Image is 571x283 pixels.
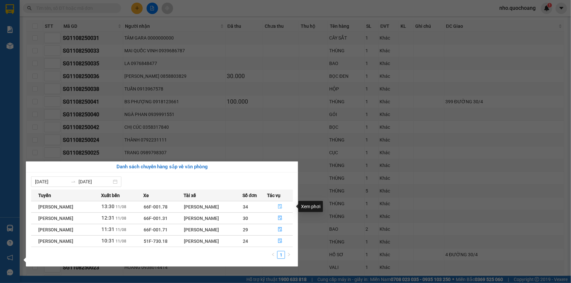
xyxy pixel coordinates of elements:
div: Danh sách chuyến hàng sắp về văn phòng [31,163,293,171]
span: to [71,179,76,184]
span: 24 [243,239,248,244]
span: [PERSON_NAME] [38,204,73,209]
span: 34 [243,204,248,209]
span: Số đơn [242,192,257,199]
span: 66F-001.78 [144,204,168,209]
div: [PERSON_NAME] [184,203,242,210]
span: 66F-001.71 [144,227,168,232]
div: [PERSON_NAME] [184,238,242,245]
li: Previous Page [269,251,277,259]
span: 13:30 [101,204,115,209]
span: 51F-730.18 [144,239,168,244]
span: Tác vụ [267,192,280,199]
button: file-done [267,202,293,212]
span: [PERSON_NAME] [38,239,73,244]
span: 30 [243,216,248,221]
input: Đến ngày [79,178,112,185]
span: [PERSON_NAME] [38,216,73,221]
div: [PERSON_NAME] [184,226,242,233]
span: swap-right [71,179,76,184]
span: 29 [243,227,248,232]
span: [PERSON_NAME] [38,227,73,232]
span: 66F-001.31 [144,216,168,221]
div: Xem phơi [298,201,323,212]
span: 12:31 [101,215,115,221]
span: file-done [278,227,282,232]
span: Xe [143,192,149,199]
button: file-done [267,225,293,235]
input: Từ ngày [35,178,68,185]
span: left [271,253,275,257]
span: file-done [278,216,282,221]
button: file-done [267,213,293,224]
span: 10:31 [101,238,115,244]
div: [PERSON_NAME] [184,215,242,222]
span: right [287,253,291,257]
a: 1 [277,251,285,258]
span: 11/08 [116,216,126,221]
button: left [269,251,277,259]
span: 11/08 [116,227,126,232]
span: 11/08 [116,239,126,243]
span: 11:31 [101,226,115,232]
span: file-done [278,239,282,244]
span: 11/08 [116,205,126,209]
span: Tài xế [184,192,196,199]
li: 1 [277,251,285,259]
button: right [285,251,293,259]
span: Xuất bến [101,192,120,199]
li: Next Page [285,251,293,259]
span: file-done [278,204,282,209]
span: Tuyến [38,192,51,199]
button: file-done [267,236,293,246]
